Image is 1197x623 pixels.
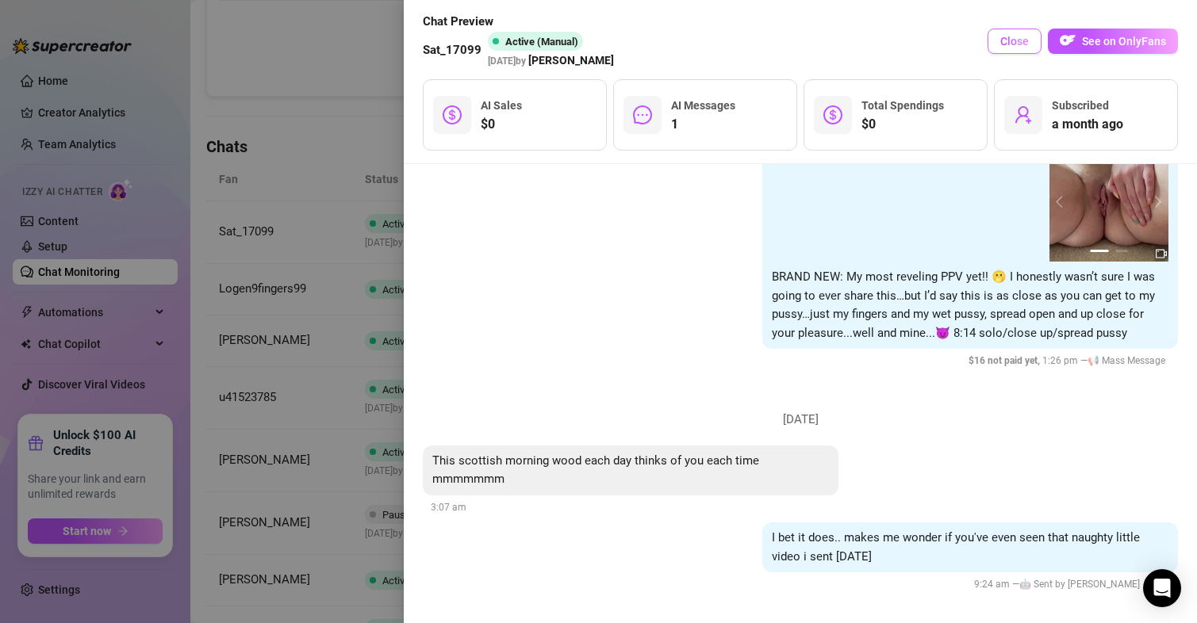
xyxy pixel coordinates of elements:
span: $0 [481,115,522,134]
button: 2 [1115,250,1128,252]
span: $0 [861,115,944,134]
span: [PERSON_NAME] [528,52,614,69]
span: Subscribed [1052,99,1109,112]
span: I bet it does.. makes me wonder if you've even seen that naughty little video i sent [DATE] [772,530,1140,564]
span: This scottish morning wood each day thinks of you each time mmmmmmm [432,453,759,487]
span: $ 16 not paid yet , [969,355,1042,366]
button: Close [988,29,1042,54]
span: See on OnlyFans [1082,35,1166,48]
div: Open Intercom Messenger [1143,569,1181,607]
span: AI Sales [481,99,522,112]
img: OF [1060,32,1076,48]
span: 1:26 pm — [969,355,1170,366]
span: Close [1000,35,1029,48]
span: 📢 Mass Message [1088,355,1165,366]
span: 9:24 am — [974,579,1170,590]
span: Active (Manual) [505,36,578,48]
span: message [633,105,652,124]
span: AI Messages [671,99,735,112]
span: dollar [823,105,842,124]
span: 3:07 am [431,502,466,513]
a: OFSee on OnlyFans [1048,29,1178,55]
span: BRAND NEW: My most reveling PPV yet!! 🫢 I honestly wasn’t sure I was going to ever share this…but... [772,269,1155,340]
span: user-add [1014,105,1033,124]
span: 🤖 Sent by [PERSON_NAME] [1019,579,1140,590]
span: video-camera [1156,248,1167,259]
span: 1 [671,115,735,134]
button: prev [1056,196,1068,208]
span: dollar [443,105,462,124]
span: Total Spendings [861,99,944,112]
span: [DATE] [771,411,831,430]
span: Sat_17099 [423,41,481,60]
img: media [1049,143,1168,262]
button: next [1149,196,1162,208]
span: [DATE] by [488,55,614,67]
button: OFSee on OnlyFans [1048,29,1178,54]
span: a month ago [1052,115,1123,134]
span: Chat Preview [423,13,614,32]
